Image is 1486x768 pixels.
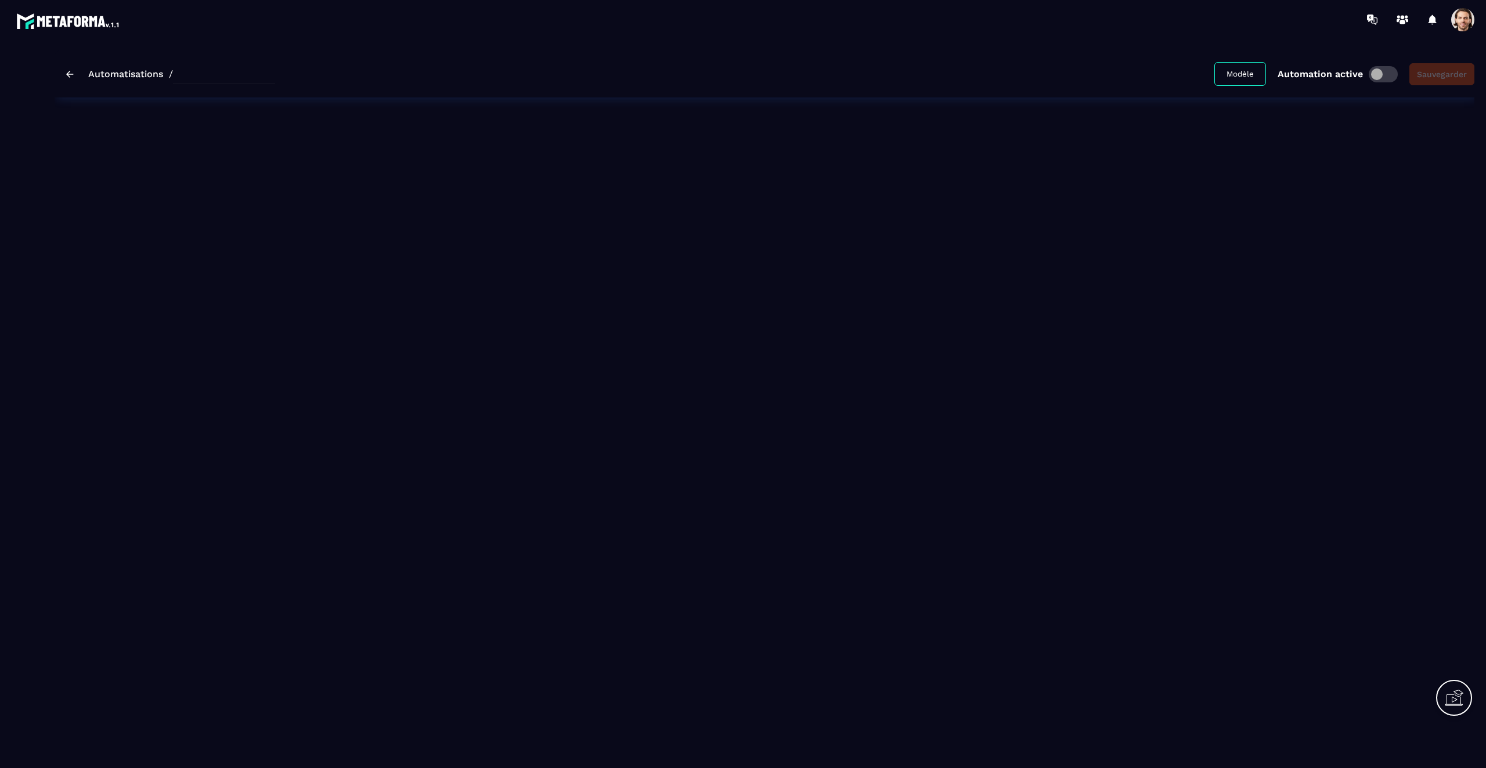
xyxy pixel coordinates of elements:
[66,71,74,78] img: arrow
[169,68,173,79] span: /
[1278,68,1363,79] p: Automation active
[16,10,121,31] img: logo
[1214,62,1266,86] button: Modèle
[88,68,163,79] a: Automatisations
